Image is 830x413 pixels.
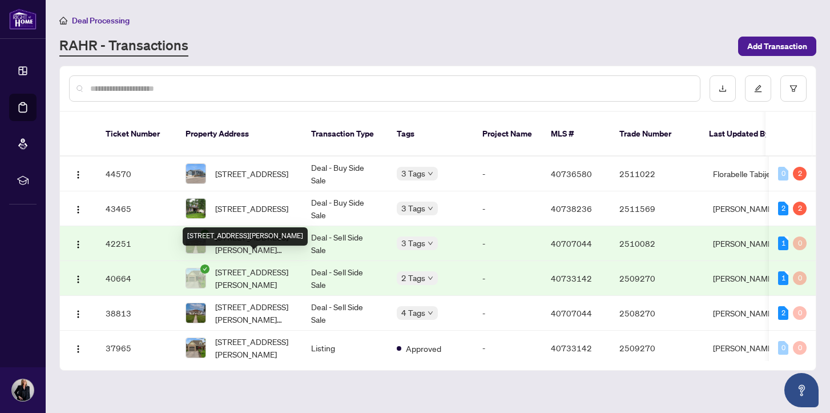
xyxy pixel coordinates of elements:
td: 2511569 [610,191,704,226]
span: check-circle [200,264,209,274]
button: Logo [69,199,87,218]
span: [STREET_ADDRESS][PERSON_NAME] [215,335,293,360]
button: Add Transaction [738,37,816,56]
div: 0 [778,341,788,355]
span: down [428,206,433,211]
td: - [473,191,542,226]
button: edit [745,75,771,102]
th: MLS # [542,112,610,157]
td: Deal - Sell Side Sale [302,226,388,261]
img: logo [9,9,37,30]
th: Ticket Number [96,112,176,157]
td: 2510082 [610,226,704,261]
div: 0 [793,341,807,355]
th: Transaction Type [302,112,388,157]
img: Logo [74,170,83,179]
button: Logo [69,234,87,252]
td: 2509270 [610,331,704,366]
img: thumbnail-img [186,338,206,358]
button: download [710,75,736,102]
td: 37965 [96,331,176,366]
td: 2511022 [610,157,704,191]
span: 40707044 [551,308,592,318]
span: [STREET_ADDRESS] [215,202,288,215]
span: Add Transaction [747,37,807,55]
button: filter [780,75,807,102]
span: download [719,85,727,93]
span: 40707044 [551,238,592,248]
td: 38813 [96,296,176,331]
img: Logo [74,275,83,284]
button: Open asap [784,373,819,407]
button: Logo [69,339,87,357]
div: 2 [778,202,788,215]
span: down [428,275,433,281]
span: down [428,240,433,246]
td: Listing [302,331,388,366]
img: thumbnail-img [186,199,206,218]
span: home [59,17,67,25]
td: 40664 [96,261,176,296]
div: 2 [778,306,788,320]
th: Tags [388,112,473,157]
button: Logo [69,165,87,183]
div: 0 [793,306,807,320]
td: 42251 [96,226,176,261]
img: Logo [74,310,83,319]
img: Logo [74,344,83,354]
th: Project Name [473,112,542,157]
td: - [473,261,542,296]
td: [PERSON_NAME] [704,261,789,296]
td: [PERSON_NAME] [704,331,789,366]
button: Logo [69,304,87,322]
span: 3 Tags [401,236,425,250]
img: thumbnail-img [186,164,206,183]
img: thumbnail-img [186,268,206,288]
span: [STREET_ADDRESS] [215,167,288,180]
span: edit [754,85,762,93]
span: Approved [406,342,441,355]
td: - [473,157,542,191]
div: [STREET_ADDRESS][PERSON_NAME] [183,227,308,246]
div: 0 [793,271,807,285]
div: 0 [778,167,788,181]
span: 40733142 [551,273,592,283]
td: 43465 [96,191,176,226]
td: [PERSON_NAME] [704,226,789,261]
img: Profile Icon [12,379,34,401]
td: 2509270 [610,261,704,296]
span: down [428,171,433,177]
td: [PERSON_NAME] [704,191,789,226]
td: Deal - Buy Side Sale [302,157,388,191]
span: down [428,310,433,316]
div: 0 [793,236,807,250]
img: Logo [74,240,83,249]
span: 40738236 [551,203,592,214]
span: 40733142 [551,343,592,353]
span: 2 Tags [401,271,425,284]
span: filter [789,85,797,93]
span: 40736580 [551,169,592,179]
td: Deal - Sell Side Sale [302,261,388,296]
td: 44570 [96,157,176,191]
th: Property Address [176,112,302,157]
td: - [473,296,542,331]
a: RAHR - Transactions [59,36,188,57]
img: thumbnail-img [186,303,206,323]
th: Trade Number [610,112,700,157]
span: [STREET_ADDRESS][PERSON_NAME][PERSON_NAME] [215,300,293,326]
div: 2 [793,167,807,181]
td: 2508270 [610,296,704,331]
th: Last Updated By [700,112,785,157]
span: [STREET_ADDRESS][PERSON_NAME] [215,266,293,291]
td: Deal - Sell Side Sale [302,296,388,331]
button: Logo [69,269,87,287]
td: - [473,226,542,261]
span: Deal Processing [72,15,130,26]
div: 1 [778,236,788,250]
div: 2 [793,202,807,215]
div: 1 [778,271,788,285]
span: 3 Tags [401,202,425,215]
img: Logo [74,205,83,214]
td: - [473,331,542,366]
